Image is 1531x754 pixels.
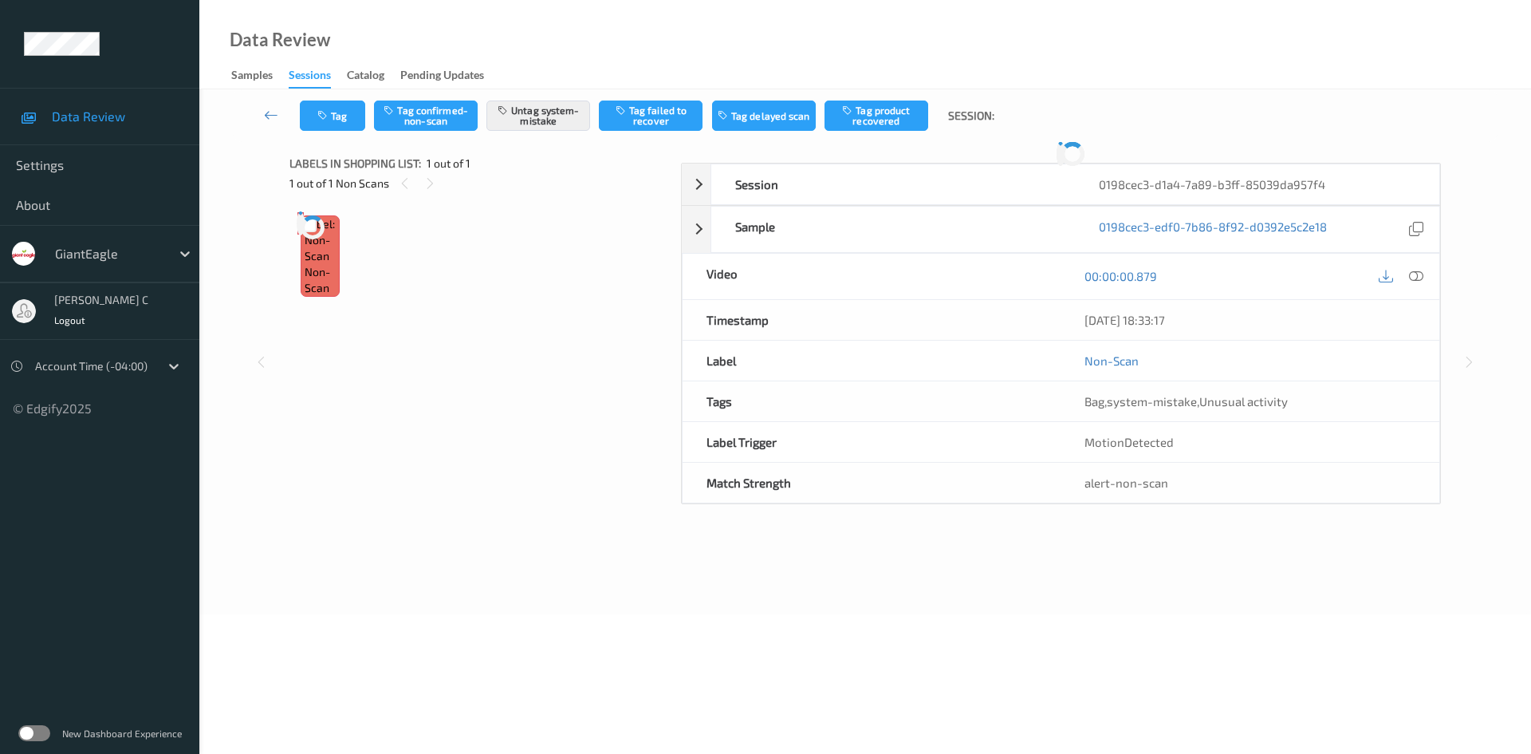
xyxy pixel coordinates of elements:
button: Tag failed to recover [599,101,703,131]
span: system-mistake [1107,394,1197,409]
a: 0198cec3-edf0-7b86-8f92-d0392e5c2e18 [1099,219,1327,240]
a: Sessions [289,65,347,89]
div: Sample [711,207,1076,252]
span: non-scan [305,264,335,296]
a: Samples [231,65,289,87]
button: Tag [300,101,365,131]
span: Label: Non-Scan [305,216,335,264]
div: Session0198cec3-d1a4-7a89-b3ff-85039da957f4 [682,164,1440,205]
div: 0198cec3-d1a4-7a89-b3ff-85039da957f4 [1075,164,1439,204]
div: Video [683,254,1061,299]
div: Samples [231,67,273,87]
button: Tag product recovered [825,101,928,131]
div: Data Review [230,32,330,48]
div: alert-non-scan [1084,475,1415,491]
div: Sample0198cec3-edf0-7b86-8f92-d0392e5c2e18 [682,206,1440,253]
span: 1 out of 1 [427,156,470,172]
div: MotionDetected [1061,422,1439,462]
a: Pending Updates [400,65,500,87]
div: Sessions [289,67,331,89]
button: Untag system-mistake [486,101,590,131]
div: [DATE] 18:33:17 [1084,312,1415,328]
span: , , [1084,394,1288,409]
div: Pending Updates [400,67,484,87]
div: Label Trigger [683,422,1061,462]
span: Unusual activity [1199,394,1288,409]
span: Session: [948,108,994,124]
div: Session [711,164,1076,204]
div: Catalog [347,67,384,87]
button: Tag delayed scan [712,101,816,131]
a: 00:00:00.879 [1084,268,1157,284]
div: Timestamp [683,300,1061,340]
span: Bag [1084,394,1104,409]
div: Match Strength [683,463,1061,503]
div: 1 out of 1 Non Scans [289,173,670,193]
span: Labels in shopping list: [289,156,421,172]
a: Non-Scan [1084,353,1139,369]
div: Label [683,341,1061,381]
div: Tags [683,381,1061,421]
button: Tag confirmed-non-scan [374,101,478,131]
a: Catalog [347,65,400,87]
